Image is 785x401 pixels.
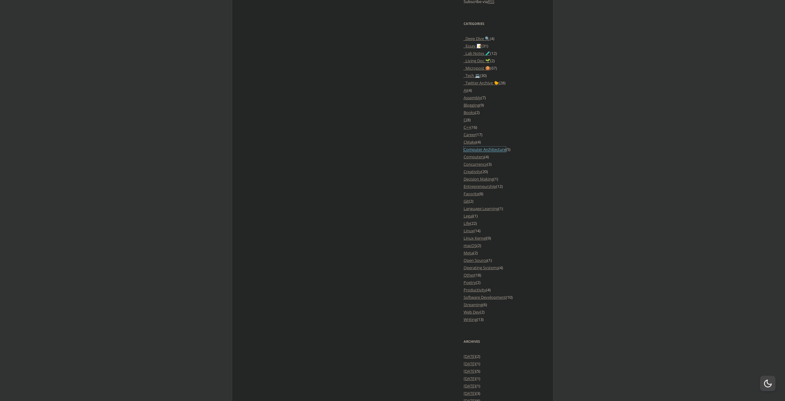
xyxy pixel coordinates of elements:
[464,169,481,174] a: Creativity
[464,43,481,49] a: _Essay 📝
[464,190,541,197] li: (8)
[464,36,490,41] a: _Deep Dive 🔍
[464,168,541,175] li: (20)
[464,301,541,308] li: (6)
[464,153,541,160] li: (4)
[464,138,541,146] li: (4)
[464,87,541,94] li: (4)
[464,80,499,86] a: _Twitter Archive 🐤
[464,72,541,79] li: (30)
[464,132,476,137] a: Career
[464,124,470,130] a: C++
[464,316,541,323] li: (13)
[464,265,498,270] a: Operating Systems
[464,243,477,248] a: macOS
[464,309,480,315] a: Web Dev
[464,109,541,116] li: (2)
[464,116,541,124] li: (8)
[464,228,474,233] a: Linux
[464,391,476,396] a: [DATE]
[464,205,541,212] li: (1)
[464,183,541,190] li: (12)
[464,131,541,138] li: (17)
[464,257,541,264] li: (1)
[464,42,541,50] li: (31)
[464,87,467,93] a: AI
[464,257,487,263] a: Open Source
[464,206,498,211] a: Language Learning
[464,147,506,152] a: Computer Architecture
[464,376,476,381] a: [DATE]
[464,383,476,389] a: [DATE]
[464,50,541,57] li: (12)
[464,294,506,300] a: Software Development
[464,361,476,367] a: [DATE]
[464,382,541,390] li: (1)
[464,51,490,56] a: _Lab Notes 🧪
[464,95,481,100] a: Assembly
[464,367,541,375] li: (5)
[464,286,541,294] li: (4)
[464,101,541,109] li: (9)
[464,154,484,160] a: Computers
[464,191,479,196] a: Favorite
[464,102,479,108] a: Blogging
[464,20,541,27] h3: Categories
[464,279,541,286] li: (2)
[464,353,541,360] li: (2)
[464,302,482,307] a: Streaming
[464,184,496,189] a: Entrepreneurship
[464,197,541,205] li: (2)
[464,390,541,397] li: (3)
[464,354,476,359] a: [DATE]
[464,212,541,220] li: (1)
[464,242,541,249] li: (2)
[464,227,541,234] li: (14)
[464,161,487,167] a: Concurrency
[464,264,541,271] li: (4)
[464,360,541,367] li: (1)
[464,338,541,345] h3: Archives
[464,64,541,72] li: (67)
[464,271,541,279] li: (18)
[464,124,541,131] li: (16)
[464,73,480,78] a: _Tech 💻
[464,250,473,256] a: Meta
[464,175,541,183] li: (1)
[464,294,541,301] li: (10)
[464,272,474,278] a: Other
[464,35,541,42] li: (4)
[464,117,466,123] a: C
[464,57,541,64] li: (2)
[464,287,486,293] a: Productivity
[464,198,469,204] a: Git
[464,94,541,101] li: (7)
[464,213,473,219] a: Legal
[464,221,470,226] a: Life
[464,235,486,241] a: Linux Kernel
[464,234,541,242] li: (9)
[464,249,541,257] li: (2)
[464,280,476,285] a: Poetry
[464,139,476,145] a: CMake
[464,65,490,71] a: _Micropost 🍪
[464,317,477,322] a: Writing
[464,375,541,382] li: (1)
[464,58,490,63] a: _Living Doc 🌱
[464,110,475,115] a: Books
[464,176,494,182] a: Decision Making
[464,146,541,153] li: (5)
[464,160,541,168] li: (3)
[464,308,541,316] li: (2)
[464,368,476,374] a: [DATE]
[464,220,541,227] li: (22)
[464,79,541,87] li: (28)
